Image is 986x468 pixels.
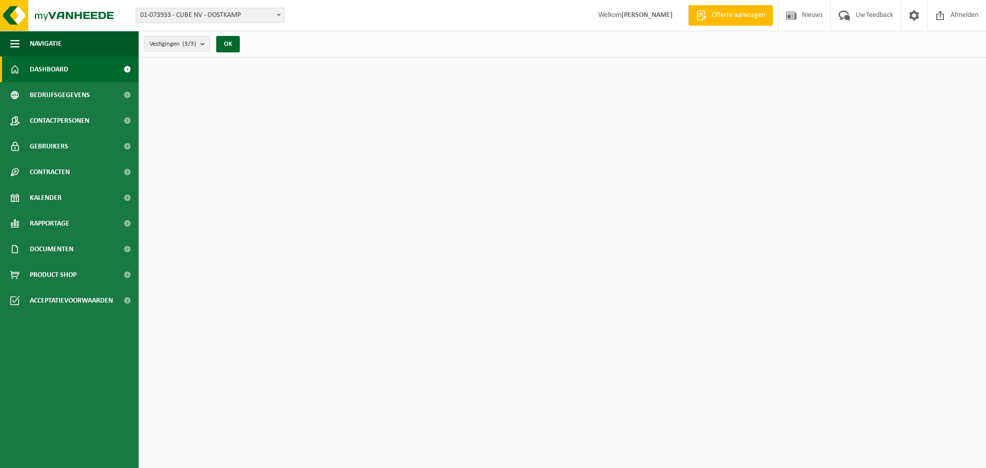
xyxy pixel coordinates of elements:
[182,41,196,47] count: (3/3)
[144,36,210,51] button: Vestigingen(3/3)
[30,288,113,313] span: Acceptatievoorwaarden
[688,5,773,26] a: Offerte aanvragen
[216,36,240,52] button: OK
[30,82,90,108] span: Bedrijfsgegevens
[30,31,62,57] span: Navigatie
[136,8,285,23] span: 01-073933 - CUBE NV - OOSTKAMP
[30,108,89,134] span: Contactpersonen
[30,134,68,159] span: Gebruikers
[621,11,673,19] strong: [PERSON_NAME]
[30,211,69,236] span: Rapportage
[30,262,77,288] span: Product Shop
[709,10,768,21] span: Offerte aanvragen
[136,8,284,23] span: 01-073933 - CUBE NV - OOSTKAMP
[149,36,196,52] span: Vestigingen
[30,236,73,262] span: Documenten
[30,57,68,82] span: Dashboard
[30,159,70,185] span: Contracten
[30,185,62,211] span: Kalender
